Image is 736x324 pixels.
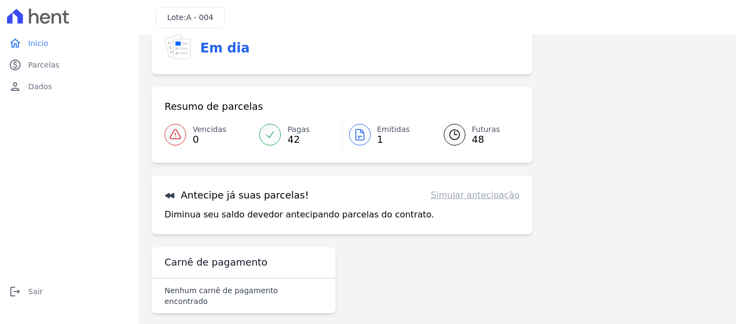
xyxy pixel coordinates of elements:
[9,37,22,50] i: home
[472,135,500,144] span: 48
[4,281,134,302] a: logoutSair
[343,120,431,150] a: Emitidas 1
[165,285,323,307] p: Nenhum carnê de pagamento encontrado
[28,81,52,92] span: Dados
[431,120,520,150] a: Futuras 48
[28,38,48,49] span: Início
[165,208,434,221] p: Diminua seu saldo devedor antecipando parcelas do contrato.
[28,59,60,70] span: Parcelas
[4,32,134,54] a: homeInício
[431,189,520,202] a: Simular antecipação
[28,286,43,297] span: Sair
[377,135,410,144] span: 1
[165,189,309,202] h3: Antecipe já suas parcelas!
[9,58,22,71] i: paid
[200,38,249,58] h3: Em dia
[186,13,213,22] span: A - 004
[287,124,310,135] span: Pagas
[287,135,310,144] span: 42
[253,120,341,150] a: Pagas 42
[193,135,226,144] span: 0
[4,76,134,97] a: personDados
[472,124,500,135] span: Futuras
[9,80,22,93] i: person
[165,100,263,113] h3: Resumo de parcelas
[167,12,213,23] h3: Lote:
[9,285,22,298] i: logout
[4,54,134,76] a: paidParcelas
[377,124,410,135] span: Emitidas
[165,120,253,150] a: Vencidas 0
[193,124,226,135] span: Vencidas
[165,256,267,269] h3: Carnê de pagamento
